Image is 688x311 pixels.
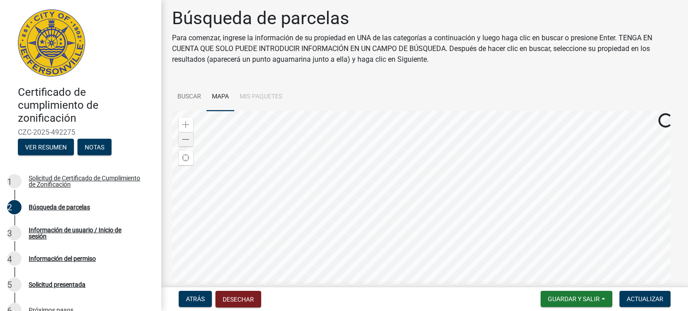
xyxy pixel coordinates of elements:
div: Acercar [179,118,193,132]
img: Ciudad de Jeffersonville, Indiana [18,9,85,77]
div: Alejar [179,132,193,146]
font: Certificado de cumplimiento de zonificación [18,86,99,124]
button: Desechar [215,291,261,307]
button: Atrás [179,291,212,307]
font: Actualizar [627,295,663,302]
font: 2 [7,202,12,213]
font: Buscar [177,93,201,100]
font: Ver resumen [25,144,67,151]
font: Atrás [186,295,205,302]
button: Guardar y salir [541,291,612,307]
font: Para comenzar, ingrese la información de su propiedad en UNA de las categorías a continuación y l... [172,34,652,64]
font: Información del permiso [29,255,96,262]
font: Solicitud de Certificado de Cumplimiento de Zonificación [29,175,140,188]
font: 1 [7,177,12,187]
font: 5 [7,280,12,290]
font: Información de usuario / Inicio de sesión [29,226,121,240]
div: Buscar mi ubicación [179,151,193,165]
font: Solicitud presentada [29,281,86,288]
font: Desechar [223,296,254,303]
font: 4 [7,254,12,264]
font: Mapa [212,93,229,100]
wm-modal-confirm: Resumen [18,144,74,151]
font: Búsqueda de parcelas [172,8,349,29]
button: Actualizar [619,291,671,307]
font: Guardar y salir [548,295,600,302]
font: 3 [7,228,12,239]
wm-modal-confirm: Notas [77,144,112,151]
font: Notas [85,144,104,151]
font: Búsqueda de parcelas [29,204,90,211]
font: CZC-2025-492275 [18,128,75,136]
